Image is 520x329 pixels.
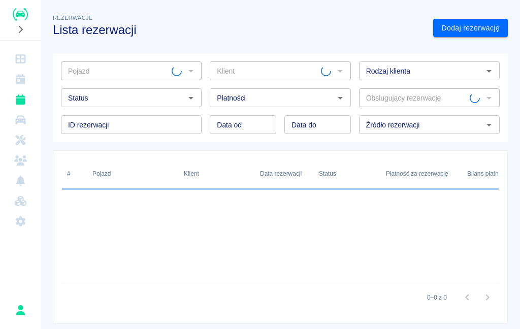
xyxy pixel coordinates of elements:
div: Klient [184,159,199,188]
a: Dashboard [4,49,37,69]
input: DD.MM.YYYY [210,115,276,134]
input: DD.MM.YYYY [284,115,351,134]
div: Status [319,159,336,188]
div: # [67,159,71,188]
button: Otwórz [482,64,496,78]
button: Karol Klag [10,300,31,321]
a: Flota [4,110,37,130]
div: Klient [179,159,255,188]
div: Płatność za rezerwację [386,159,448,188]
a: Powiadomienia [4,171,37,191]
span: Rezerwacje [53,15,92,21]
div: Płatność za rezerwację [381,159,462,188]
button: Otwórz [482,118,496,132]
div: Data rezerwacji [260,159,302,188]
a: Serwisy [4,130,37,150]
div: Pojazd [92,159,111,188]
button: Otwórz [184,91,198,105]
div: # [62,159,87,188]
div: Status [314,159,381,188]
a: Rezerwacje [4,89,37,110]
a: Kalendarz [4,69,37,89]
a: Klienci [4,150,37,171]
img: Renthelp [13,8,28,21]
button: Otwórz [333,91,347,105]
div: Bilans płatności [467,159,509,188]
h3: Lista rezerwacji [53,23,425,37]
div: Pojazd [87,159,179,188]
button: Rozwiń nawigację [13,23,28,36]
a: Ustawienia [4,211,37,232]
div: Data rezerwacji [255,159,314,188]
p: 0–0 z 0 [427,293,447,302]
a: Widget WWW [4,191,37,211]
a: Dodaj rezerwację [433,19,508,38]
